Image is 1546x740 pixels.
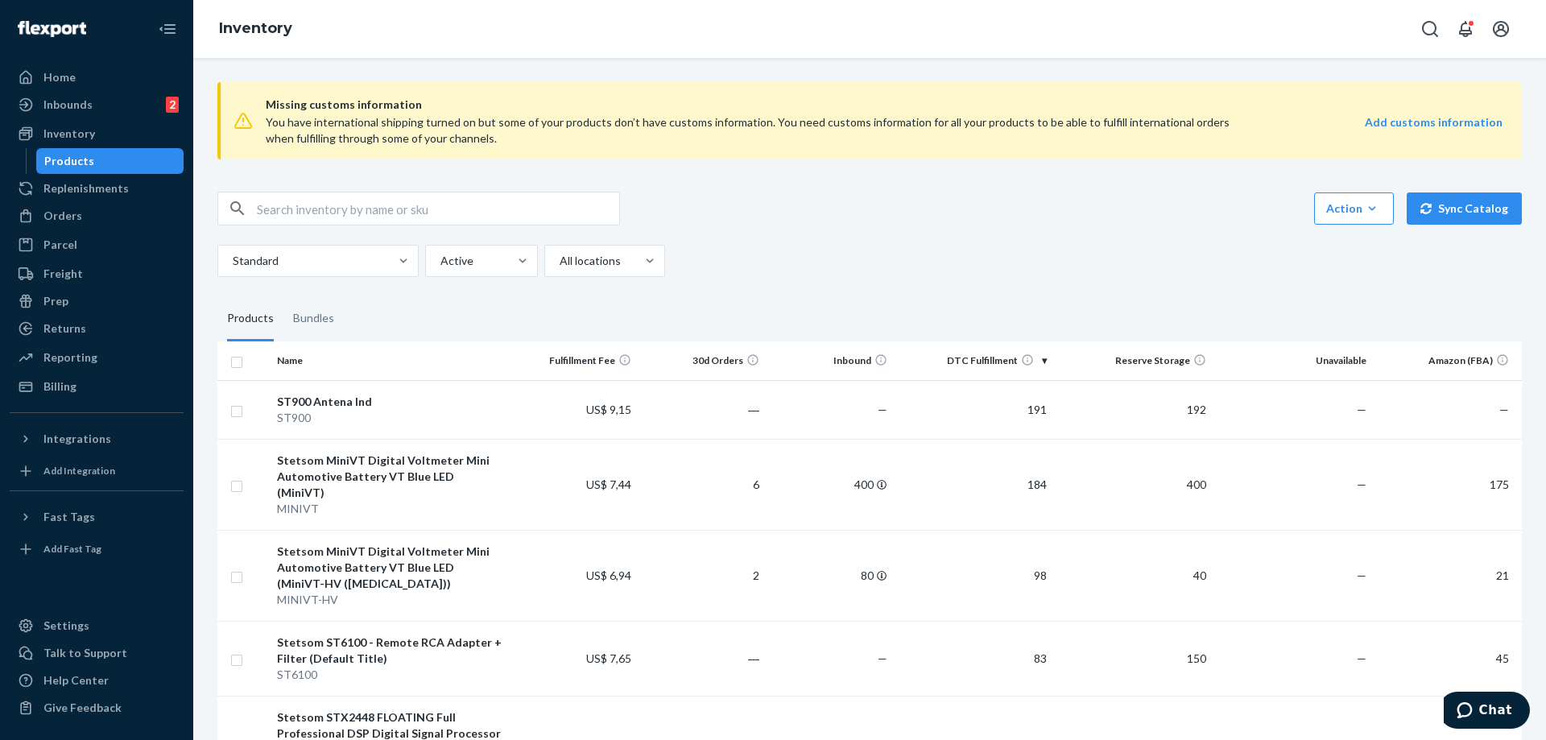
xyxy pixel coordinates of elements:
[1407,192,1522,225] button: Sync Catalog
[43,180,129,196] div: Replenishments
[1373,341,1522,380] th: Amazon (FBA)
[10,345,184,370] a: Reporting
[894,341,1053,380] th: DTC Fulfillment
[10,374,184,399] a: Billing
[10,288,184,314] a: Prep
[43,378,76,395] div: Billing
[10,668,184,693] a: Help Center
[1326,201,1382,217] div: Action
[638,439,766,530] td: 6
[1373,621,1522,696] td: 45
[277,544,504,592] div: Stetsom MiniVT Digital Voltmeter Mini Automotive Battery VT Blue LED (MiniVT-HV ([MEDICAL_DATA]))
[10,640,184,666] button: Talk to Support
[766,341,894,380] th: Inbound
[10,613,184,639] a: Settings
[277,394,504,410] div: ST900 Antena Ind
[36,148,184,174] a: Products
[277,592,504,608] div: MINIVT-HV
[638,621,766,696] td: ―
[439,253,440,269] input: Active
[151,13,184,45] button: Close Navigation
[638,341,766,380] th: 30d Orders
[10,232,184,258] a: Parcel
[227,296,274,341] div: Products
[586,568,631,582] span: US$ 6,94
[1357,403,1366,416] span: —
[894,439,1053,530] td: 184
[766,439,894,530] td: 400
[293,296,334,341] div: Bundles
[638,530,766,621] td: 2
[271,341,511,380] th: Name
[586,651,631,665] span: US$ 7,65
[1053,439,1213,530] td: 400
[1357,568,1366,582] span: —
[43,700,122,716] div: Give Feedback
[10,203,184,229] a: Orders
[43,266,83,282] div: Freight
[511,341,639,380] th: Fulfillment Fee
[1213,341,1372,380] th: Unavailable
[257,192,619,225] input: Search inventory by name or sku
[1444,692,1530,732] iframe: Abre um widget para que você possa conversar por chat com um de nossos agentes
[766,530,894,621] td: 80
[10,504,184,530] button: Fast Tags
[1053,530,1213,621] td: 40
[1373,439,1522,530] td: 175
[10,176,184,201] a: Replenishments
[1053,380,1213,439] td: 192
[894,621,1053,696] td: 83
[43,464,115,477] div: Add Integration
[1053,621,1213,696] td: 150
[586,403,631,416] span: US$ 9,15
[43,509,95,525] div: Fast Tags
[43,237,77,253] div: Parcel
[277,453,504,501] div: Stetsom MiniVT Digital Voltmeter Mini Automotive Battery VT Blue LED (MiniVT)
[10,426,184,452] button: Integrations
[43,672,109,688] div: Help Center
[1053,341,1213,380] th: Reserve Storage
[894,380,1053,439] td: 191
[43,431,111,447] div: Integrations
[1449,13,1482,45] button: Open notifications
[10,92,184,118] a: Inbounds2
[558,253,560,269] input: All locations
[10,695,184,721] button: Give Feedback
[1485,13,1517,45] button: Open account menu
[43,97,93,113] div: Inbounds
[10,121,184,147] a: Inventory
[10,536,184,562] a: Add Fast Tag
[586,477,631,491] span: US$ 7,44
[277,635,504,667] div: Stetsom ST6100 - Remote RCA Adapter + Filter (Default Title)
[277,501,504,517] div: MINIVT
[1365,115,1503,129] strong: Add customs information
[878,651,887,665] span: —
[1499,403,1509,416] span: —
[43,618,89,634] div: Settings
[43,126,95,142] div: Inventory
[10,316,184,341] a: Returns
[43,349,97,366] div: Reporting
[43,542,101,556] div: Add Fast Tag
[894,530,1053,621] td: 98
[43,293,68,309] div: Prep
[10,64,184,90] a: Home
[43,320,86,337] div: Returns
[43,208,82,224] div: Orders
[1357,651,1366,665] span: —
[206,6,305,52] ol: breadcrumbs
[277,410,504,426] div: ST900
[166,97,179,113] div: 2
[638,380,766,439] td: ―
[219,19,292,37] a: Inventory
[43,645,127,661] div: Talk to Support
[10,458,184,484] a: Add Integration
[1365,114,1503,147] a: Add customs information
[43,69,76,85] div: Home
[18,21,86,37] img: Flexport logo
[878,403,887,416] span: —
[277,667,504,683] div: ST6100
[1373,530,1522,621] td: 21
[1314,192,1394,225] button: Action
